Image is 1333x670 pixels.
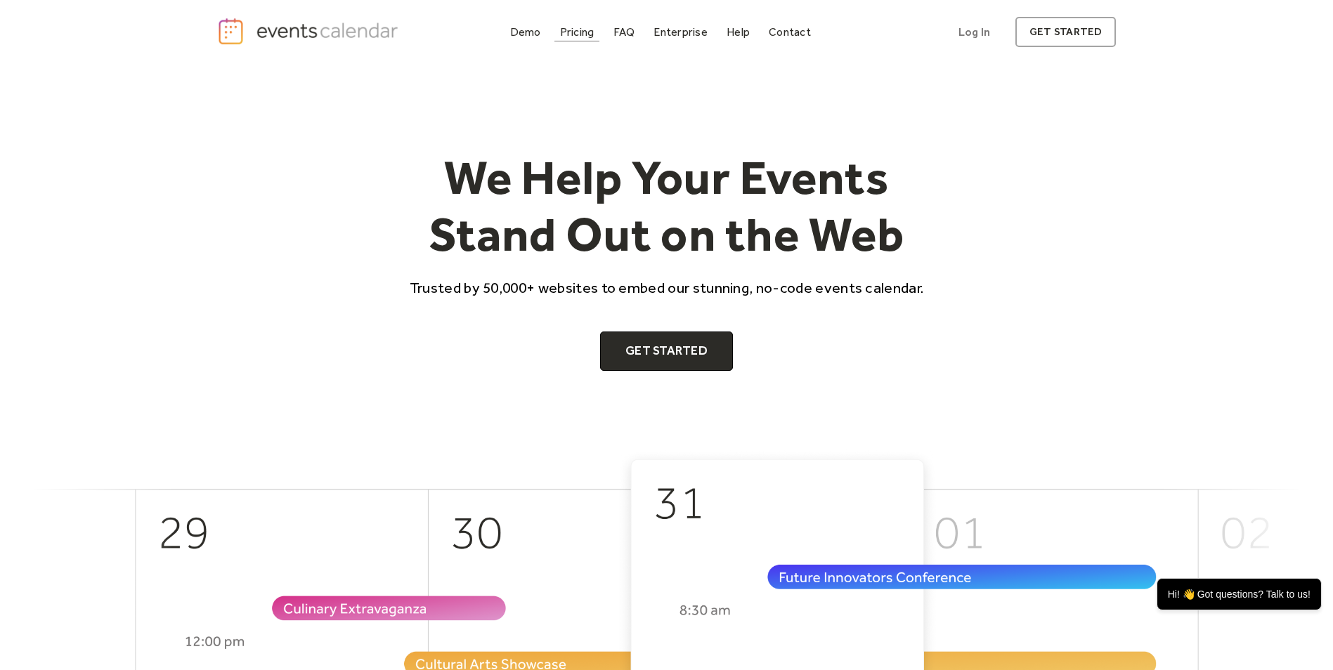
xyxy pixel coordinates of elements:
[648,22,713,41] a: Enterprise
[654,28,707,36] div: Enterprise
[397,149,937,263] h1: We Help Your Events Stand Out on the Web
[944,17,1004,47] a: Log In
[600,331,733,371] a: Get Started
[727,28,750,36] div: Help
[560,28,594,36] div: Pricing
[1015,17,1116,47] a: get started
[510,28,541,36] div: Demo
[554,22,600,41] a: Pricing
[721,22,755,41] a: Help
[505,22,547,41] a: Demo
[217,17,403,46] a: home
[613,28,635,36] div: FAQ
[769,28,811,36] div: Contact
[608,22,641,41] a: FAQ
[397,277,937,298] p: Trusted by 50,000+ websites to embed our stunning, no-code events calendar.
[763,22,817,41] a: Contact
